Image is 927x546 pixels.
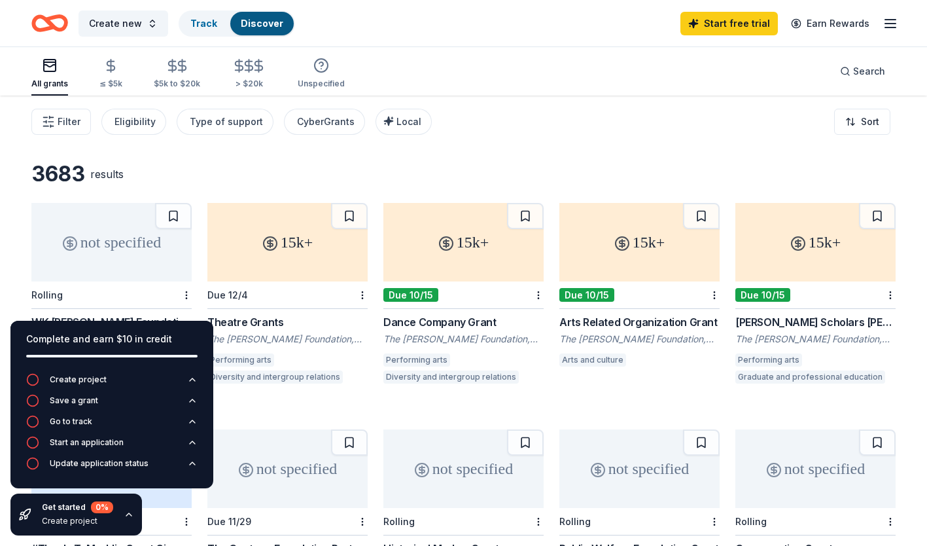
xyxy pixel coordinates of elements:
[31,203,192,398] a: not specifiedRollingWK [PERSON_NAME] Foundation GrantWK [PERSON_NAME] FoundationEarly childhood e...
[207,333,368,346] div: The [PERSON_NAME] Foundation, Inc.
[834,109,890,135] button: Sort
[26,331,198,347] div: Complete and earn $10 in credit
[91,501,113,513] div: 0 %
[50,374,107,385] div: Create project
[735,314,896,330] div: [PERSON_NAME] Scholars [PERSON_NAME]
[101,109,166,135] button: Eligibility
[559,333,720,346] div: The [PERSON_NAME] Foundation, Inc.
[190,18,217,29] a: Track
[680,12,778,35] a: Start free trial
[383,288,438,302] div: Due 10/15
[232,79,266,89] div: > $20k
[735,333,896,346] div: The [PERSON_NAME] Foundation, Inc.
[190,114,263,130] div: Type of support
[31,79,68,89] div: All grants
[735,371,885,384] div: Graduate and professional education
[559,354,626,367] div: Arts and culture
[207,203,368,388] a: 15k+Due 12/4Theatre GrantsThe [PERSON_NAME] Foundation, Inc.Performing artsDiversity and intergro...
[735,288,790,302] div: Due 10/15
[26,457,198,478] button: Update application status
[114,114,156,130] div: Eligibility
[207,314,368,330] div: Theatre Grants
[207,371,343,384] div: Diversity and intergroup relations
[26,415,198,436] button: Go to track
[31,52,68,96] button: All grants
[26,373,198,394] button: Create project
[42,501,113,513] div: Get started
[383,203,544,388] a: 15k+Due 10/15Dance Company GrantThe [PERSON_NAME] Foundation, Inc.Performing artsDiversity and in...
[50,395,98,406] div: Save a grant
[383,516,415,527] div: Rolling
[232,53,266,96] button: > $20k
[154,53,200,96] button: $5k to $20k
[207,516,251,527] div: Due 11/29
[177,109,273,135] button: Type of support
[50,458,149,469] div: Update application status
[179,10,295,37] button: TrackDiscover
[383,354,450,367] div: Performing arts
[383,429,544,508] div: not specified
[559,288,614,302] div: Due 10/15
[89,16,142,31] span: Create new
[376,109,432,135] button: Local
[783,12,877,35] a: Earn Rewards
[383,371,519,384] div: Diversity and intergroup relations
[50,437,124,448] div: Start an application
[58,114,80,130] span: Filter
[383,203,544,282] div: 15k+
[241,18,283,29] a: Discover
[735,203,896,282] div: 15k+
[31,109,91,135] button: Filter
[207,354,274,367] div: Performing arts
[99,53,122,96] button: ≤ $5k
[154,79,200,89] div: $5k to $20k
[284,109,365,135] button: CyberGrants
[42,516,113,526] div: Create project
[396,116,421,127] span: Local
[559,203,720,371] a: 15k+Due 10/15Arts Related Organization GrantThe [PERSON_NAME] Foundation, Inc.Arts and culture
[853,64,885,79] span: Search
[735,429,896,508] div: not specified
[383,314,544,330] div: Dance Company Grant
[298,79,345,89] div: Unspecified
[559,429,720,508] div: not specified
[735,354,802,367] div: Performing arts
[26,394,198,415] button: Save a grant
[735,516,767,527] div: Rolling
[99,79,122,89] div: ≤ $5k
[298,52,345,96] button: Unspecified
[207,289,248,300] div: Due 12/4
[383,333,544,346] div: The [PERSON_NAME] Foundation, Inc.
[207,429,368,508] div: not specified
[31,8,68,39] a: Home
[735,203,896,388] a: 15k+Due 10/15[PERSON_NAME] Scholars [PERSON_NAME]The [PERSON_NAME] Foundation, Inc.Performing art...
[79,10,168,37] button: Create new
[559,203,720,282] div: 15k+
[31,289,63,300] div: Rolling
[207,203,368,282] div: 15k+
[559,516,591,527] div: Rolling
[297,114,355,130] div: CyberGrants
[31,161,85,187] div: 3683
[90,166,124,182] div: results
[26,436,198,457] button: Start an application
[559,314,720,330] div: Arts Related Organization Grant
[861,114,879,130] span: Sort
[830,58,896,84] button: Search
[50,416,92,427] div: Go to track
[31,203,192,282] div: not specified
